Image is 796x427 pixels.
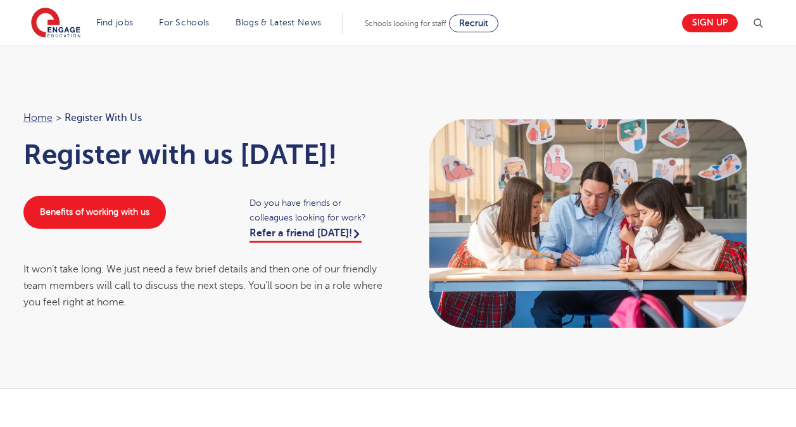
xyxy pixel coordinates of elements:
[23,261,386,311] div: It won’t take long. We just need a few brief details and then one of our friendly team members wi...
[250,227,362,243] a: Refer a friend [DATE]!
[65,110,142,126] span: Register with us
[31,8,80,39] img: Engage Education
[56,112,61,124] span: >
[682,14,738,32] a: Sign up
[23,112,53,124] a: Home
[365,19,446,28] span: Schools looking for staff
[23,139,386,170] h1: Register with us [DATE]!
[449,15,498,32] a: Recruit
[23,110,386,126] nav: breadcrumb
[23,196,166,229] a: Benefits of working with us
[459,18,488,28] span: Recruit
[236,18,322,27] a: Blogs & Latest News
[250,196,386,225] span: Do you have friends or colleagues looking for work?
[159,18,209,27] a: For Schools
[96,18,134,27] a: Find jobs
